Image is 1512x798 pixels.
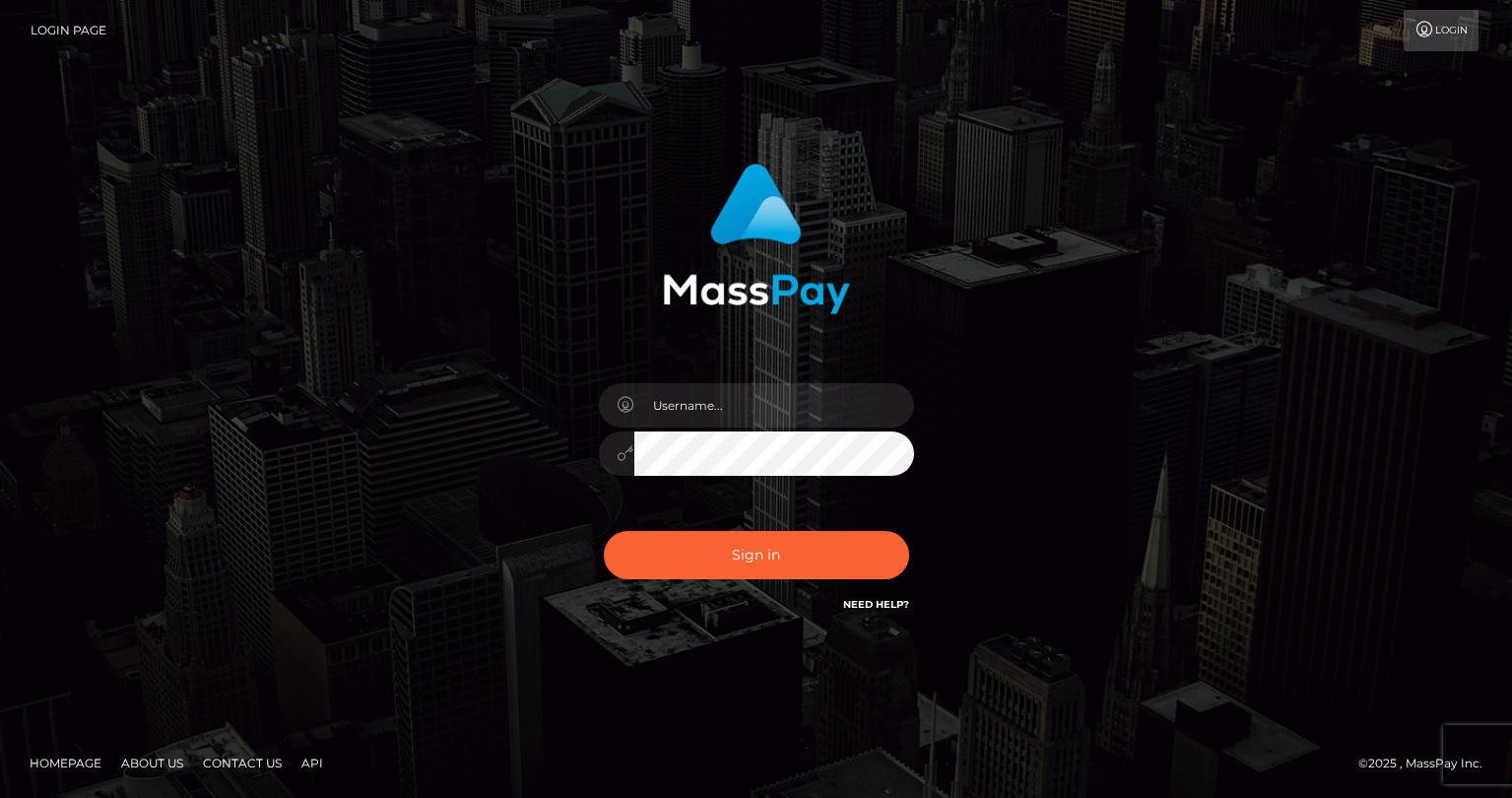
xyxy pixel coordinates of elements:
a: Contact Us [195,748,290,778]
button: Sign in [604,531,909,579]
div: © 2025 , MassPay Inc. [1358,753,1497,774]
a: API [294,748,331,778]
a: Login Page [31,10,106,51]
a: About Us [113,748,191,778]
input: Username... [634,383,914,428]
a: Login [1404,10,1479,51]
a: Homepage [22,748,109,778]
a: Need Help? [843,598,909,611]
img: MassPay Login [663,164,850,314]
